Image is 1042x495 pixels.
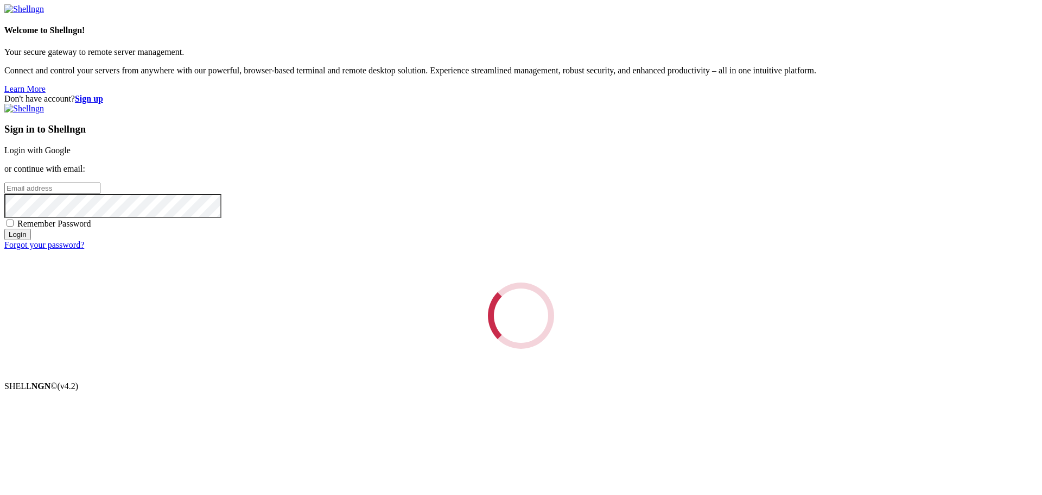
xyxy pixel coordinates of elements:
a: Forgot your password? [4,240,84,249]
p: or continue with email: [4,164,1038,174]
div: Don't have account? [4,94,1038,104]
p: Your secure gateway to remote server management. [4,47,1038,57]
input: Login [4,229,31,240]
input: Remember Password [7,220,14,227]
div: Loading... [482,277,560,355]
a: Login with Google [4,146,71,155]
span: SHELL © [4,381,78,391]
a: Learn More [4,84,46,93]
img: Shellngn [4,4,44,14]
input: Email address [4,183,100,194]
a: Sign up [75,94,103,103]
span: Remember Password [17,219,91,228]
h3: Sign in to Shellngn [4,123,1038,135]
span: 4.2.0 [58,381,79,391]
h4: Welcome to Shellngn! [4,26,1038,35]
p: Connect and control your servers from anywhere with our powerful, browser-based terminal and remo... [4,66,1038,76]
img: Shellngn [4,104,44,114]
b: NGN [31,381,51,391]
